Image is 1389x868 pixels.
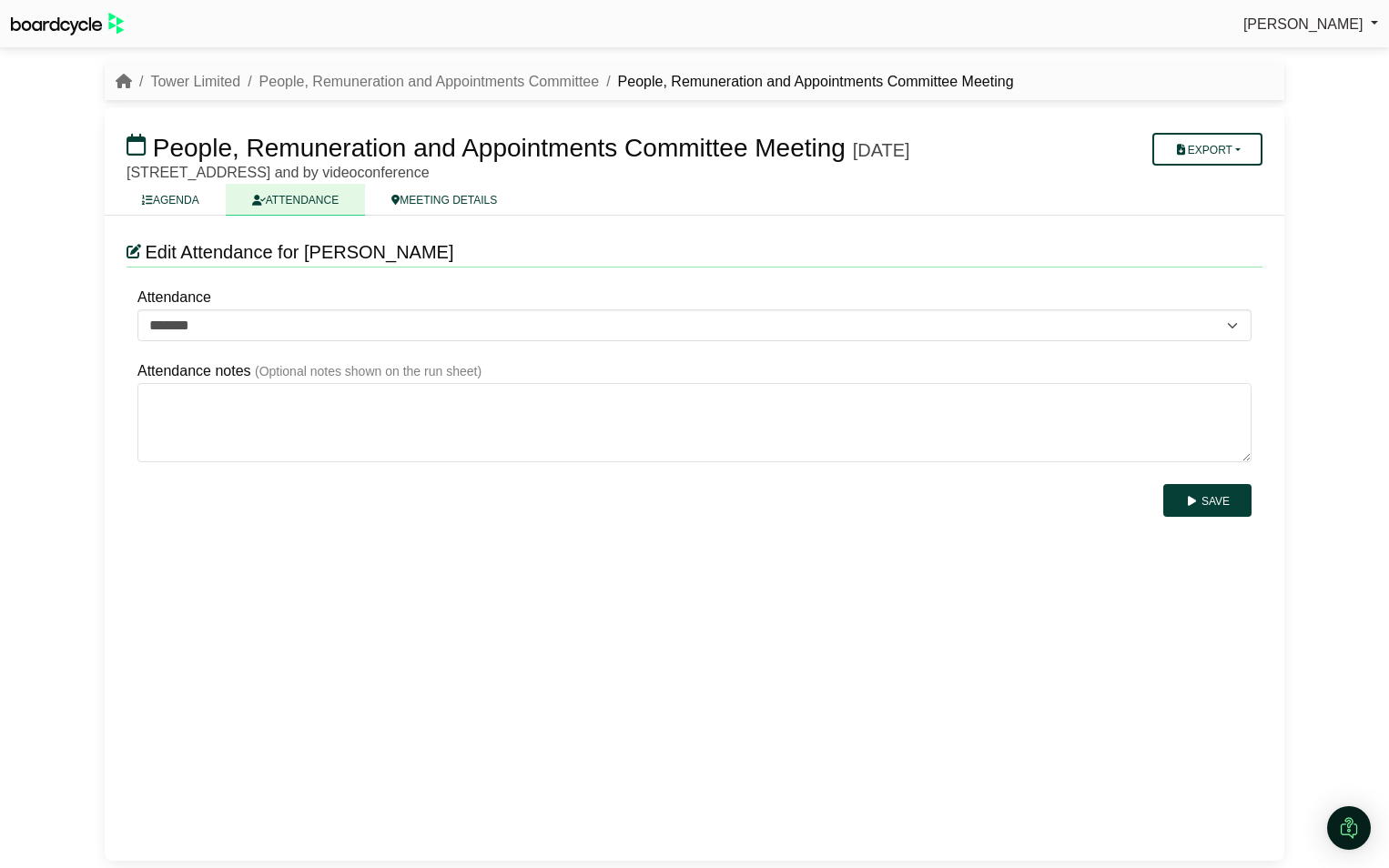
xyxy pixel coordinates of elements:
li: People, Remuneration and Appointments Committee Meeting [599,70,1013,94]
label: Attendance notes [137,359,251,383]
a: [PERSON_NAME] [1243,13,1378,36]
a: ATTENDANCE [226,184,365,216]
button: Export [1152,133,1262,166]
a: AGENDA [116,184,226,216]
a: MEETING DETAILS [365,184,523,216]
span: Edit Attendance for [PERSON_NAME] [145,242,453,262]
span: [PERSON_NAME] [1243,16,1364,32]
span: [STREET_ADDRESS] and by videoconference [127,165,430,180]
label: Attendance [137,286,211,309]
div: [DATE] [853,139,910,161]
button: Save [1163,484,1252,517]
div: Open Intercom Messenger [1327,806,1371,850]
small: (Optional notes shown on the run sheet) [255,364,482,378]
img: BoardcycleBlackGreen-aaafeed430059cb809a45853b8cf6d952af9d84e6e89e1f1685b34bfd5cb7d64.svg [11,13,124,35]
a: Tower Limited [150,74,240,89]
a: People, Remuneration and Appointments Committee [259,74,600,89]
nav: breadcrumb [116,70,1014,94]
span: People, Remuneration and Appointments Committee Meeting [153,134,846,162]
